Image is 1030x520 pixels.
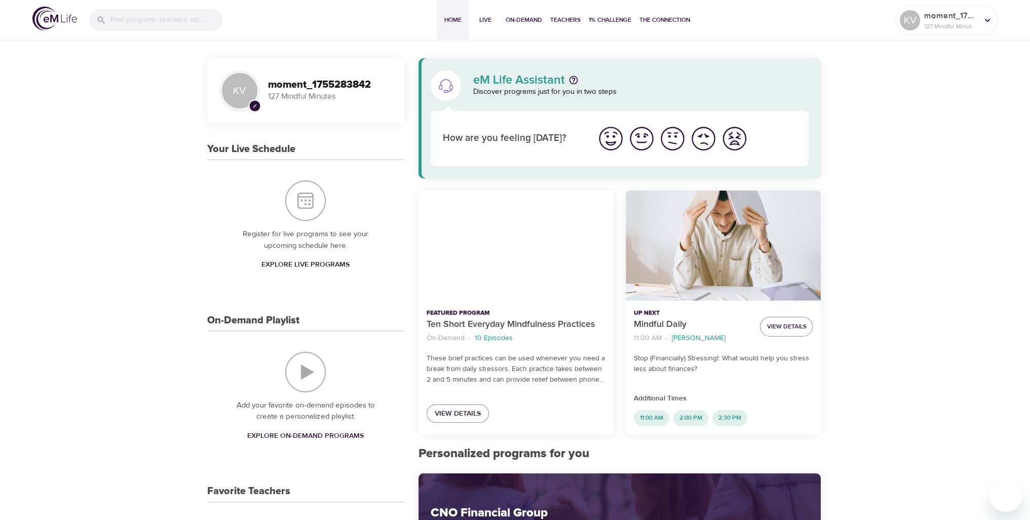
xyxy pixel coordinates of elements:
[418,191,614,301] button: Ten Short Everyday Mindfulness Practices
[688,123,719,154] button: I'm feeling bad
[473,86,809,98] p: Discover programs just for you in two steps
[285,180,326,221] img: Your Live Schedule
[435,407,481,420] span: View Details
[924,22,978,31] p: 127 Mindful Minutes
[427,353,605,385] p: These brief practices can be used whenever you need a break from daily stressors. Each practice t...
[719,123,750,154] button: I'm feeling worst
[427,331,605,345] nav: breadcrumb
[227,229,384,251] p: Register for live programs to see your upcoming schedule here.
[767,321,806,332] span: View Details
[634,331,752,345] nav: breadcrumb
[550,15,581,25] span: Teachers
[712,410,747,426] div: 2:30 PM
[666,331,668,345] li: ·
[207,315,299,326] h3: On-Demand Playlist
[32,7,77,30] img: logo
[639,15,690,25] span: The Connection
[924,10,978,22] p: moment_1755283842
[634,318,752,331] p: Mindful Daily
[268,91,392,102] p: 127 Mindful Minutes
[441,15,465,25] span: Home
[268,79,392,91] h3: moment_1755283842
[427,333,465,344] p: On-Demand
[473,15,498,25] span: Live
[657,123,688,154] button: I'm feeling ok
[626,191,821,301] button: Mindful Daily
[634,333,662,344] p: 11:00 AM
[589,15,631,25] span: 1% Challenge
[628,125,656,153] img: good
[438,78,454,94] img: eM Life Assistant
[690,125,717,153] img: bad
[243,427,368,445] a: Explore On-Demand Programs
[247,430,364,442] span: Explore On-Demand Programs
[634,353,813,375] p: Stop (Financially) Stressing!: What would help you stress less about finances?
[506,15,542,25] span: On-Demand
[257,255,354,274] a: Explore Live Programs
[673,410,708,426] div: 2:00 PM
[261,258,350,271] span: Explore Live Programs
[110,9,223,31] input: Find programs, teachers, etc...
[659,125,686,153] img: ok
[207,486,290,497] h3: Favorite Teachers
[427,318,605,331] p: Ten Short Everyday Mindfulness Practices
[475,333,513,344] p: 10 Episodes
[207,143,295,155] h3: Your Live Schedule
[989,479,1022,512] iframe: Button to launch messaging window
[634,309,752,318] p: Up Next
[712,414,747,422] span: 2:30 PM
[427,404,489,423] a: View Details
[597,125,625,153] img: great
[227,400,384,423] p: Add your favorite on-demand episodes to create a personalized playlist.
[634,414,669,422] span: 11:00 AM
[626,123,657,154] button: I'm feeling good
[469,331,471,345] li: ·
[634,410,669,426] div: 11:00 AM
[443,131,583,146] p: How are you feeling [DATE]?
[285,352,326,392] img: On-Demand Playlist
[427,309,605,318] p: Featured Program
[219,70,260,111] div: KV
[418,447,821,461] h2: Personalized programs for you
[672,333,726,344] p: [PERSON_NAME]
[595,123,626,154] button: I'm feeling great
[900,10,920,30] div: KV
[473,74,565,86] p: eM Life Assistant
[673,414,708,422] span: 2:00 PM
[634,393,813,404] p: Additional Times
[720,125,748,153] img: worst
[760,317,813,337] button: View Details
